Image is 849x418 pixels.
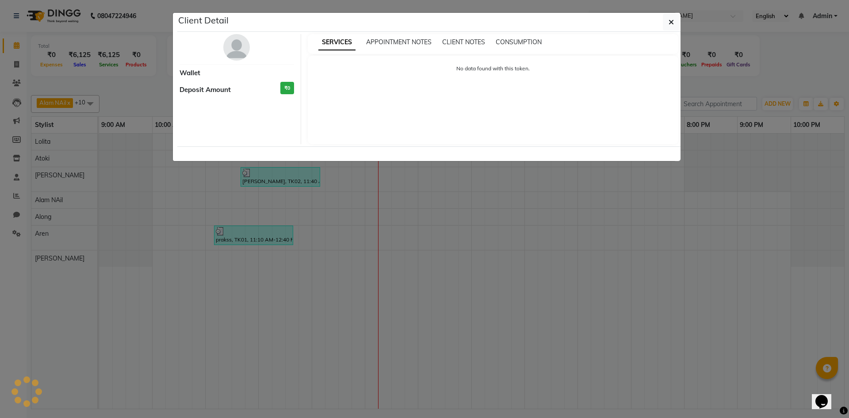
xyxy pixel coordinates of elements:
[318,35,356,50] span: SERVICES
[812,383,840,409] iframe: chat widget
[180,85,231,95] span: Deposit Amount
[317,65,670,73] p: No data found with this token.
[366,38,432,46] span: APPOINTMENT NOTES
[178,14,229,27] h5: Client Detail
[280,82,294,95] h3: ₹0
[223,34,250,61] img: avatar
[496,38,542,46] span: CONSUMPTION
[442,38,485,46] span: CLIENT NOTES
[180,68,200,78] span: Wallet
